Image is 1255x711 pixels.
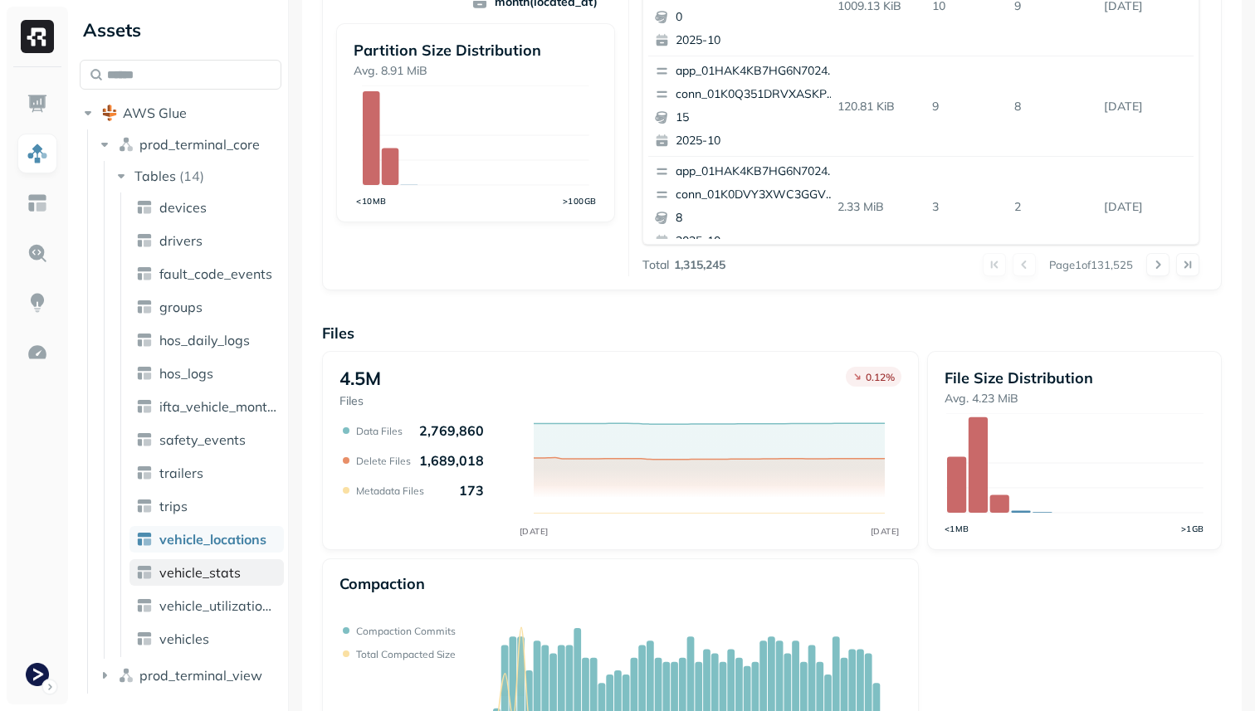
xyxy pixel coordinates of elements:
button: Tables(14) [113,163,283,189]
img: table [136,299,153,315]
tspan: <1MB [945,524,969,533]
p: 0 [676,9,837,26]
a: vehicle_stats [129,559,284,586]
a: safety_events [129,426,284,453]
div: Assets [80,17,281,43]
p: 1,315,245 [674,257,725,273]
p: 2025-10 [676,233,837,250]
p: 1,689,018 [419,452,484,469]
tspan: >1GB [1181,524,1204,533]
p: Compaction commits [356,625,456,637]
span: prod_terminal_view [139,667,262,684]
p: 15 [676,110,837,126]
p: Oct 4, 2025 [1097,192,1194,222]
p: Page 1 of 131,525 [1049,257,1133,272]
img: Ryft [21,20,54,53]
img: table [136,265,153,282]
tspan: >100GB [563,196,597,206]
p: 4.5M [339,367,381,390]
span: vehicle_stats [159,564,241,581]
p: Partition Size Distribution [354,41,598,60]
button: prod_terminal_core [96,131,282,158]
a: fault_code_events [129,261,284,287]
p: Delete Files [356,455,411,467]
img: Terminal [26,663,49,686]
a: vehicles [129,626,284,652]
p: 173 [459,482,484,499]
img: Asset Explorer [27,192,48,214]
span: ifta_vehicle_months [159,398,277,415]
img: table [136,232,153,249]
span: prod_terminal_core [139,136,260,153]
img: table [136,531,153,548]
span: vehicle_utilization_day [159,597,277,614]
p: conn_01K0DVY3XWC3GGV6SW23XR2XP2 [676,187,837,203]
span: trailers [159,465,203,481]
button: prod_terminal_view [96,662,282,689]
p: Files [339,393,381,409]
span: Tables [134,168,176,184]
span: fault_code_events [159,265,272,282]
span: safety_events [159,431,246,448]
img: Insights [27,292,48,314]
a: hos_daily_logs [129,327,284,353]
img: table [136,631,153,647]
p: app_01HAK4KB7HG6N7024210G3S8D5 [676,163,837,180]
p: conn_01K0Q351DRVXASKP2QCNXVKXYD [676,86,837,103]
span: AWS Glue [123,105,187,121]
p: 3 [925,192,1008,222]
img: Assets [27,143,48,164]
span: drivers [159,232,203,249]
img: namespace [118,667,134,684]
p: Avg. 4.23 MiB [945,391,1204,407]
img: table [136,465,153,481]
img: Dashboard [27,93,48,114]
p: app_01HAK4KB7HG6N7024210G3S8D5 [676,63,837,80]
a: devices [129,194,284,221]
img: Query Explorer [27,242,48,264]
img: Optimization [27,342,48,363]
a: vehicle_locations [129,526,284,553]
a: groups [129,294,284,320]
button: app_01HAK4KB7HG6N7024210G3S8D5conn_01K0Q351DRVXASKP2QCNXVKXYD152025-10 [648,56,844,156]
p: Total compacted size [356,648,456,660]
a: ifta_vehicle_months [129,393,284,420]
img: table [136,564,153,581]
p: 2 [1008,192,1097,222]
tspan: [DATE] [870,526,899,537]
p: 8 [1008,92,1097,121]
span: vehicles [159,631,209,647]
p: Compaction [339,574,425,593]
a: trailers [129,460,284,486]
button: AWS Glue [80,100,281,126]
span: hos_logs [159,365,213,382]
img: table [136,431,153,448]
span: trips [159,498,188,514]
p: Metadata Files [356,485,424,497]
p: 120.81 KiB [831,92,926,121]
a: hos_logs [129,360,284,387]
img: namespace [118,136,134,153]
a: trips [129,493,284,519]
span: vehicle_locations [159,531,266,548]
p: File Size Distribution [945,368,1204,387]
p: 2025-10 [676,133,837,149]
p: Files [322,324,1222,343]
tspan: <10MB [356,196,387,206]
p: Total [642,257,669,273]
img: table [136,332,153,348]
img: table [136,597,153,614]
p: ( 14 ) [179,168,204,184]
p: 2,769,860 [419,422,484,439]
img: table [136,365,153,382]
p: Data Files [356,425,403,437]
img: root [101,105,118,121]
a: drivers [129,227,284,254]
button: app_01HAK4KB7HG6N7024210G3S8D5conn_01K0DVY3XWC3GGV6SW23XR2XP282025-10 [648,157,844,256]
img: table [136,199,153,216]
img: table [136,498,153,514]
p: Avg. 8.91 MiB [354,63,598,79]
p: 0.12 % [866,371,895,383]
p: 2025-10 [676,32,837,49]
a: vehicle_utilization_day [129,592,284,619]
